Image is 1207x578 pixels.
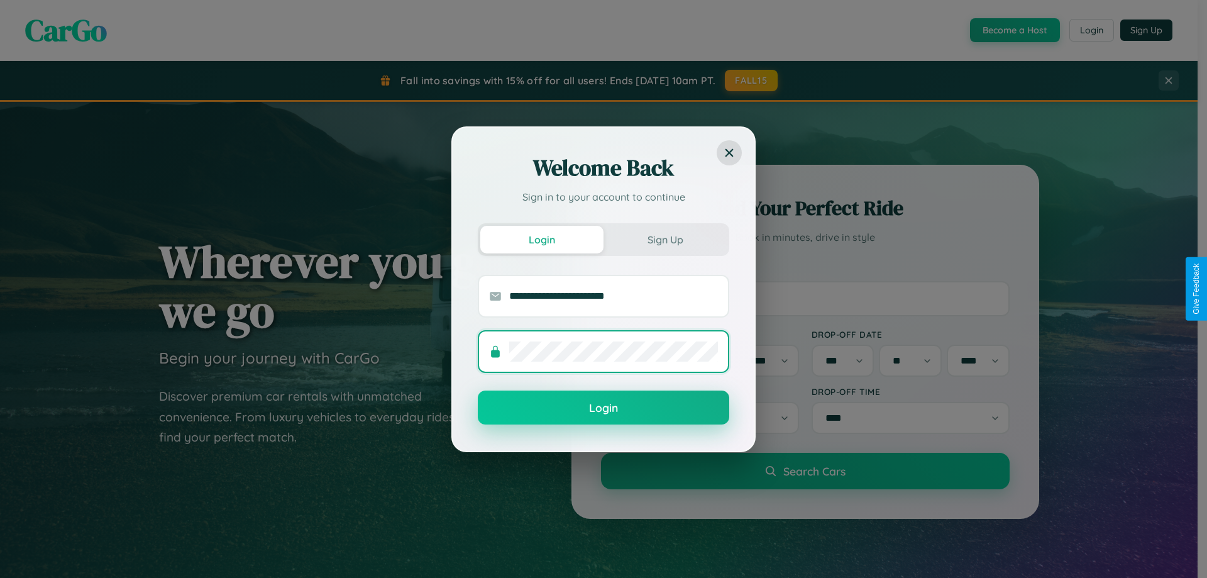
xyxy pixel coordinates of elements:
button: Login [478,391,729,425]
div: Give Feedback [1192,264,1201,314]
h2: Welcome Back [478,153,729,183]
p: Sign in to your account to continue [478,189,729,204]
button: Login [480,226,603,253]
button: Sign Up [603,226,727,253]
